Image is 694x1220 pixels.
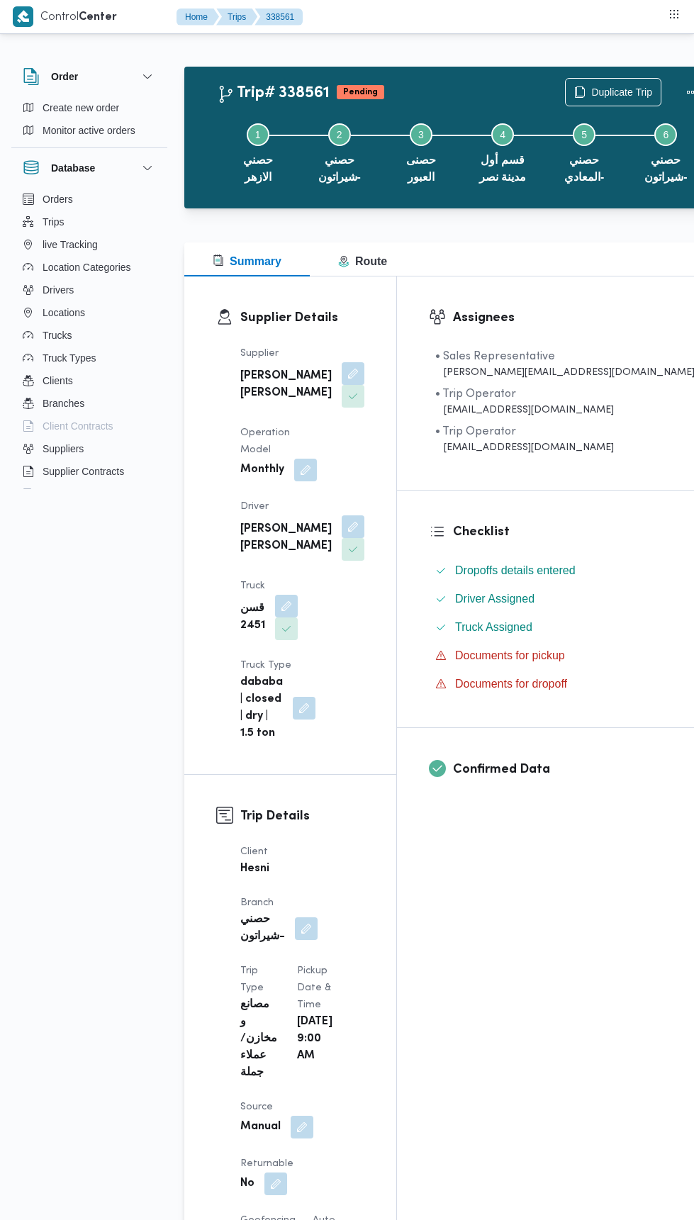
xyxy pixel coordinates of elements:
span: Locations [43,304,85,321]
span: Monitor active orders [43,122,135,139]
span: Pickup date & time [297,966,331,1009]
span: • Trip Operator kema@illa.com.eg [435,386,614,418]
h2: Trip# 338561 [217,84,330,103]
b: No [240,1175,254,1192]
button: Database [23,160,156,177]
span: Driver Assigned [455,591,535,608]
h3: Supplier Details [240,308,364,328]
b: [PERSON_NAME] [PERSON_NAME] [240,368,332,402]
span: قسم أول مدينة نصر [474,152,532,186]
span: Client Contracts [43,418,113,435]
b: Manual [240,1119,281,1136]
span: حصني -المعادي [555,152,614,186]
span: Branch [240,898,274,907]
span: Truck Assigned [455,619,532,636]
span: Documents for pickup [455,647,565,664]
b: مصانع و مخازن/عملاء جملة [240,997,277,1082]
span: Suppliers [43,440,84,457]
button: حصني الازهر [217,106,298,197]
button: Create new order [17,96,162,119]
span: Dropoffs details entered [455,564,576,576]
span: حصني الازهر [228,152,287,186]
b: Pending [343,88,378,96]
button: Home [177,9,219,26]
button: حصنى العبور [380,106,461,197]
span: Returnable [240,1159,293,1168]
button: Trucks [17,324,162,347]
span: Clients [43,372,73,389]
span: Drivers [43,281,74,298]
button: Branches [17,392,162,415]
b: Monthly [240,461,284,479]
button: Duplicate Trip [565,78,661,106]
span: Branches [43,395,84,412]
span: Pending [337,85,384,99]
button: live Tracking [17,233,162,256]
div: Database [11,188,167,495]
span: • Trip Operator ragab.mohamed@illa.com.eg [435,423,614,455]
div: [EMAIL_ADDRESS][DOMAIN_NAME] [435,403,614,418]
span: Trucks [43,327,72,344]
span: 5 [581,129,587,140]
span: Supplier [240,349,279,358]
b: Hesni [240,861,269,878]
span: Source [240,1102,273,1112]
span: 6 [664,129,669,140]
button: Supplier Contracts [17,460,162,483]
button: Suppliers [17,437,162,460]
button: Order [23,68,156,85]
h3: Order [51,68,78,85]
span: Dropoffs details entered [455,562,576,579]
h3: Database [51,160,95,177]
span: live Tracking [43,236,98,253]
button: قسم أول مدينة نصر [462,106,544,197]
div: Order [11,96,167,147]
button: Client Contracts [17,415,162,437]
button: Clients [17,369,162,392]
span: Location Categories [43,259,131,276]
span: Supplier Contracts [43,463,124,480]
span: Client [240,847,268,856]
button: Trips [17,211,162,233]
span: Route [338,255,387,267]
span: Documents for pickup [455,649,565,661]
span: Driver Assigned [455,593,535,605]
span: Trips [43,213,65,230]
h3: Trip Details [240,807,364,826]
b: dababa | closed | dry | 1.5 ton [240,674,283,742]
span: Create new order [43,99,119,116]
div: • Trip Operator [435,386,614,403]
span: Trip Type [240,966,264,992]
button: Locations [17,301,162,324]
span: Documents for dropoff [455,678,567,690]
div: • Trip Operator [435,423,614,440]
button: 338561 [254,9,303,26]
button: حصني -شيراتون [298,106,380,197]
b: قسن 2451 [240,600,265,634]
b: [PERSON_NAME] [PERSON_NAME] [240,521,332,555]
span: Devices [43,486,78,503]
button: Monitor active orders [17,119,162,142]
b: [DATE] 9:00 AM [297,1014,332,1065]
span: Truck Assigned [455,621,532,633]
button: Orders [17,188,162,211]
span: 4 [500,129,505,140]
span: Documents for dropoff [455,676,567,693]
span: Driver [240,502,269,511]
div: [EMAIL_ADDRESS][DOMAIN_NAME] [435,440,614,455]
span: 2 [337,129,342,140]
span: Truck Type [240,661,291,670]
span: Duplicate Trip [591,84,652,101]
b: حصني -شيراتون [240,912,285,946]
span: حصنى العبور [391,152,450,186]
span: Truck Types [43,349,96,366]
button: Drivers [17,279,162,301]
button: Location Categories [17,256,162,279]
button: حصني -المعادي [544,106,625,197]
span: Orders [43,191,73,208]
span: 3 [418,129,424,140]
button: Truck Types [17,347,162,369]
span: 1 [255,129,261,140]
span: Operation Model [240,428,290,454]
span: Summary [213,255,281,267]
